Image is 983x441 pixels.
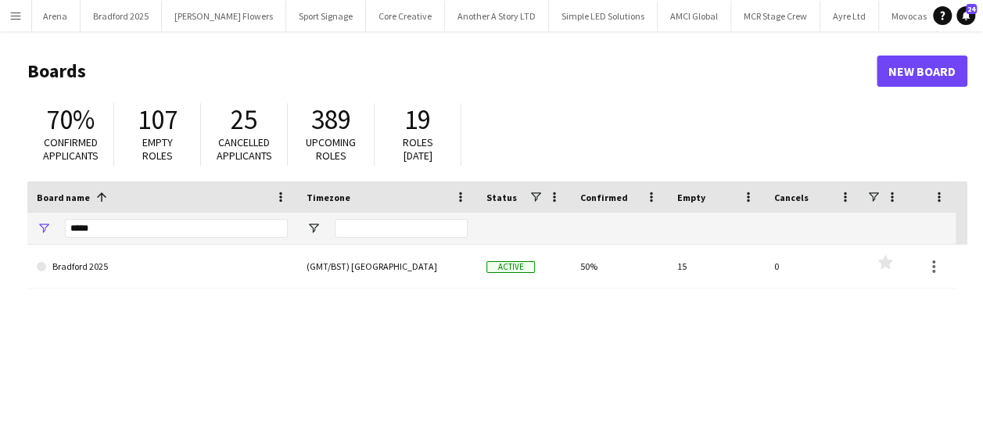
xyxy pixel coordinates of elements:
button: AMCI Global [658,1,731,31]
span: Timezone [307,192,350,203]
button: Movocast LTD [879,1,960,31]
div: 0 [765,245,862,288]
button: Another A Story LTD [445,1,549,31]
a: 24 [956,6,975,25]
button: [PERSON_NAME] Flowers [162,1,286,31]
span: Cancelled applicants [217,135,272,163]
span: Confirmed applicants [43,135,99,163]
button: Core Creative [366,1,445,31]
input: Timezone Filter Input [335,219,468,238]
button: Sport Signage [286,1,366,31]
span: Active [486,261,535,273]
span: 19 [404,102,431,137]
button: Arena [30,1,81,31]
button: Ayre Ltd [820,1,879,31]
button: Open Filter Menu [307,221,321,235]
button: Open Filter Menu [37,221,51,235]
span: 70% [46,102,95,137]
span: Cancels [774,192,809,203]
span: 107 [138,102,178,137]
a: Bradford 2025 [37,245,288,289]
span: 389 [311,102,351,137]
div: (GMT/BST) [GEOGRAPHIC_DATA] [297,245,477,288]
button: MCR Stage Crew [731,1,820,31]
a: New Board [877,56,967,87]
div: 50% [571,245,668,288]
div: 15 [668,245,765,288]
span: 24 [966,4,977,14]
span: Empty [677,192,705,203]
span: Roles [DATE] [403,135,433,163]
input: Board name Filter Input [65,219,288,238]
h1: Boards [27,59,877,83]
span: Status [486,192,517,203]
span: Confirmed [580,192,628,203]
span: Upcoming roles [306,135,356,163]
span: 25 [231,102,257,137]
span: Board name [37,192,90,203]
span: Empty roles [142,135,173,163]
button: Bradford 2025 [81,1,162,31]
button: Simple LED Solutions [549,1,658,31]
